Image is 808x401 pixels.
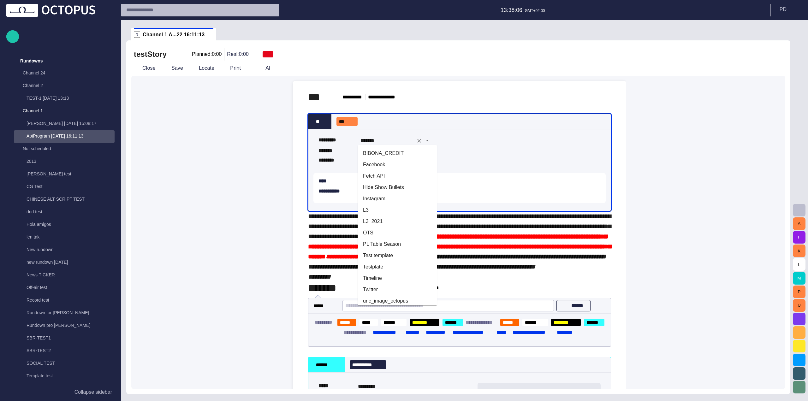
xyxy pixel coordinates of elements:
p: SOCIAL TEST [27,360,115,366]
div: CHINESE ALT SCRIPT TEST [14,193,115,206]
div: [PERSON_NAME] [DATE] 15:08:17 [14,118,115,130]
p: Channel 24 [23,70,102,76]
div: Template test [14,370,115,383]
li: unc_image_octopus [358,295,437,307]
p: SBR-TEST1 [27,335,115,341]
p: News TICKER [27,272,115,278]
p: Rundown pro [PERSON_NAME] [27,322,115,328]
button: F [793,231,805,244]
p: Template test [27,373,115,379]
li: L3 [358,204,437,216]
p: New rundown [27,246,115,253]
button: Save [160,62,185,74]
div: News TICKER [14,269,115,282]
p: 13:38:06 [501,6,522,14]
p: Hola amigos [27,221,115,227]
button: Collapse sidebar [6,386,115,398]
div: Rundown for [PERSON_NAME] [14,307,115,320]
button: Close [131,62,158,74]
div: Test bound mos [14,383,115,395]
img: Octopus News Room [6,4,95,17]
p: CHINESE ALT SCRIPT TEST [27,196,115,202]
button: Clear [415,136,424,145]
li: L3_2021 [358,216,437,227]
li: Hide Show Bullets [358,182,437,193]
div: SOCIAL TEST [14,357,115,370]
div: [PERSON_NAME] test [14,168,115,181]
li: PL Table Season [358,239,437,250]
p: TEST-1 [DATE] 13:13 [27,95,115,101]
button: M [793,272,805,285]
p: Rundowns [20,58,43,64]
p: Planned: 0:00 [192,50,222,58]
button: Close [423,136,432,145]
p: Record test [27,297,115,303]
div: Record test [14,294,115,307]
div: New rundown [14,244,115,257]
p: SBR-TEST2 [27,347,115,354]
button: Locate [188,62,217,74]
div: CG Test [14,181,115,193]
button: Print [219,62,252,74]
div: new rundown [DATE] [14,257,115,269]
p: GMT+02:00 [525,8,545,14]
p: Test bound mos [27,385,115,392]
p: Rundown for [PERSON_NAME] [27,310,115,316]
li: Instagram [358,193,437,204]
span: Channel 1 A...22 16:11:13 [143,32,205,38]
p: P D [780,6,787,13]
li: Facebook [358,159,437,170]
div: 2013 [14,156,115,168]
li: Twitter [358,284,437,295]
div: len tak [14,231,115,244]
li: Fetch API [358,170,437,182]
li: OTS [358,227,437,239]
li: Test template [358,250,437,261]
p: Not scheduled [23,145,102,152]
p: Collapse sidebar [74,388,112,396]
div: dnd test [14,206,115,219]
p: new rundown [DATE] [27,259,115,265]
p: dnd test [27,209,115,215]
p: Channel 1 [23,108,102,114]
p: R [134,32,140,38]
li: Timeline [358,273,437,284]
p: [PERSON_NAME] [DATE] 15:08:17 [27,120,115,127]
div: SBR-TEST2 [14,345,115,357]
button: K [793,245,805,257]
div: Off-air test [14,282,115,294]
button: AI [254,62,273,74]
p: 2013 [27,158,115,164]
div: Hola amigos [14,219,115,231]
li: Testplate [358,261,437,273]
p: CG Test [27,183,115,190]
div: TEST-1 [DATE] 13:13 [14,92,115,105]
p: [PERSON_NAME] test [27,171,115,177]
p: len tak [27,234,115,240]
li: BIBONA_CREDIT [358,148,437,159]
div: ApiProgram [DATE] 16:11:13 [14,130,115,143]
p: Real: 0:00 [227,50,249,58]
p: Off-air test [27,284,115,291]
div: Rundown pro [PERSON_NAME] [14,320,115,332]
p: Channel 2 [23,82,102,89]
button: A [793,217,805,230]
button: P [793,286,805,298]
div: RChannel 1 A...22 16:11:13 [131,28,216,40]
ul: main menu [6,55,115,386]
p: ApiProgram [DATE] 16:11:13 [27,133,115,139]
button: PD [775,4,804,15]
button: U [793,299,805,312]
h2: testStory [134,49,167,59]
div: SBR-TEST1 [14,332,115,345]
button: L [793,258,805,271]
